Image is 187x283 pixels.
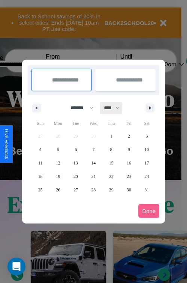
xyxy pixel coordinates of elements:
span: 26 [56,183,60,197]
button: 31 [138,183,156,197]
span: 28 [91,183,96,197]
span: 6 [75,143,77,156]
button: 25 [31,183,49,197]
button: 9 [120,143,138,156]
span: 10 [144,143,149,156]
button: 1 [102,129,120,143]
button: 29 [102,183,120,197]
button: 19 [49,170,67,183]
span: 1 [110,129,112,143]
span: 2 [128,129,130,143]
span: Sat [138,117,156,129]
button: 27 [67,183,85,197]
span: 23 [127,170,131,183]
span: Wed [85,117,102,129]
span: Tue [67,117,85,129]
div: Give Feedback [4,129,9,159]
button: 2 [120,129,138,143]
button: 30 [120,183,138,197]
button: 24 [138,170,156,183]
button: 20 [67,170,85,183]
button: 23 [120,170,138,183]
span: 20 [74,170,78,183]
span: 18 [38,170,43,183]
span: Thu [102,117,120,129]
button: Done [138,204,159,218]
span: 7 [92,143,95,156]
span: 29 [109,183,113,197]
span: Fri [120,117,138,129]
button: 3 [138,129,156,143]
button: 13 [67,156,85,170]
button: 17 [138,156,156,170]
span: 19 [56,170,60,183]
span: 22 [109,170,113,183]
span: 30 [127,183,131,197]
span: 9 [128,143,130,156]
button: 8 [102,143,120,156]
span: 4 [39,143,42,156]
span: Mon [49,117,67,129]
span: 12 [56,156,60,170]
span: 16 [127,156,131,170]
button: 5 [49,143,67,156]
span: 25 [38,183,43,197]
button: 14 [85,156,102,170]
button: 6 [67,143,85,156]
button: 12 [49,156,67,170]
span: 3 [145,129,148,143]
span: 17 [144,156,149,170]
span: Sun [31,117,49,129]
span: 11 [38,156,43,170]
span: 13 [74,156,78,170]
button: 11 [31,156,49,170]
button: 28 [85,183,102,197]
button: 26 [49,183,67,197]
span: 14 [91,156,96,170]
span: 5 [57,143,59,156]
span: 24 [144,170,149,183]
span: 27 [74,183,78,197]
div: Open Intercom Messenger [7,258,25,276]
button: 22 [102,170,120,183]
button: 15 [102,156,120,170]
span: 21 [91,170,96,183]
button: 18 [31,170,49,183]
span: 15 [109,156,113,170]
button: 16 [120,156,138,170]
button: 10 [138,143,156,156]
button: 4 [31,143,49,156]
button: 7 [85,143,102,156]
button: 21 [85,170,102,183]
span: 8 [110,143,112,156]
span: 31 [144,183,149,197]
